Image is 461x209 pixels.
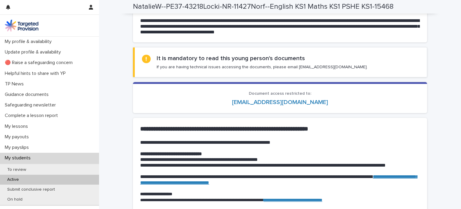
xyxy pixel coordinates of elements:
p: Guidance documents [2,92,53,97]
h2: NatalieW--PE37-43218Locki-NR-11427Norf--English KS1 Maths KS1 PSHE KS1-15468 [133,2,393,11]
p: If you are having technical issues accessing the documents, please email [EMAIL_ADDRESS][DOMAIN_N... [157,64,368,70]
p: My lessons [2,124,33,129]
p: Complete a lesson report [2,113,63,118]
p: My payouts [2,134,34,140]
p: To review [2,167,31,172]
p: TP News [2,81,29,87]
h2: It is mandatory to read this young person's documents [157,55,305,62]
span: Document access restricted to: [249,91,311,96]
p: Safeguarding newsletter [2,102,61,108]
p: Submit conclusive report [2,187,60,192]
p: On hold [2,197,27,202]
p: Active [2,177,24,182]
p: Update profile & availability [2,49,66,55]
p: My students [2,155,35,161]
p: My profile & availability [2,39,56,45]
p: My payslips [2,145,34,150]
a: [EMAIL_ADDRESS][DOMAIN_NAME] [232,99,328,105]
p: 🔴 Raise a safeguarding concern [2,60,77,66]
p: Helpful hints to share with YP [2,71,71,76]
img: M5nRWzHhSzIhMunXDL62 [5,20,38,32]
